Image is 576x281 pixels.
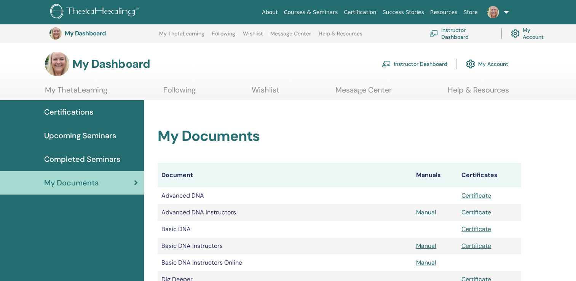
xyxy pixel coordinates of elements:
[412,163,458,187] th: Manuals
[45,85,107,100] a: My ThetaLearning
[458,163,521,187] th: Certificates
[44,106,93,118] span: Certifications
[416,208,436,216] a: Manual
[466,56,508,72] a: My Account
[466,57,475,70] img: cog.svg
[461,192,491,200] a: Certificate
[252,85,279,100] a: Wishlist
[319,30,362,43] a: Help & Resources
[461,208,491,216] a: Certificate
[158,238,412,254] td: Basic DNA Instructors
[163,85,196,100] a: Following
[270,30,311,43] a: Message Center
[158,254,412,271] td: Basic DNA Instructors Online
[158,163,412,187] th: Document
[335,85,392,100] a: Message Center
[448,85,509,100] a: Help & Resources
[511,25,551,42] a: My Account
[158,187,412,204] td: Advanced DNA
[429,25,492,42] a: Instructor Dashboard
[511,27,520,40] img: cog.svg
[44,130,116,141] span: Upcoming Seminars
[461,5,481,19] a: Store
[429,30,438,37] img: chalkboard-teacher.svg
[281,5,341,19] a: Courses & Seminars
[158,221,412,238] td: Basic DNA
[45,52,69,76] img: default.jpg
[49,27,62,40] img: default.jpg
[50,4,141,21] img: logo.png
[416,259,436,267] a: Manual
[382,56,447,72] a: Instructor Dashboard
[341,5,379,19] a: Certification
[461,242,491,250] a: Certificate
[159,30,204,43] a: My ThetaLearning
[44,153,120,165] span: Completed Seminars
[380,5,427,19] a: Success Stories
[158,204,412,221] td: Advanced DNA Instructors
[212,30,235,43] a: Following
[259,5,281,19] a: About
[427,5,461,19] a: Resources
[416,242,436,250] a: Manual
[158,128,521,145] h2: My Documents
[243,30,263,43] a: Wishlist
[382,61,391,67] img: chalkboard-teacher.svg
[72,57,150,71] h3: My Dashboard
[65,30,141,37] h3: My Dashboard
[487,6,499,18] img: default.jpg
[461,225,491,233] a: Certificate
[44,177,99,188] span: My Documents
